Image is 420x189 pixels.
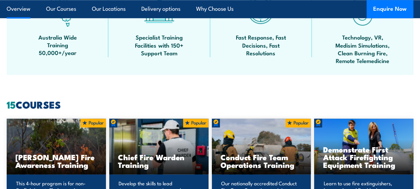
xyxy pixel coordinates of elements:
h3: Demonstrate First Attack Firefighting Equipment Training [323,145,405,169]
span: Specialist Training Facilities with 150+ Support Team [129,33,189,57]
span: Fast Response, Fast Decisions, Fast Resolutions [231,33,291,57]
span: Technology, VR, Medisim Simulations, Clean Burning Fire, Remote Telemedicine [332,33,393,65]
h3: Chief Fire Warden Training [118,153,200,169]
span: Australia Wide Training 50,000+/year [27,33,88,57]
strong: 15 [7,97,16,112]
h3: Conduct Fire Team Operations Training [221,153,302,169]
h3: [PERSON_NAME] Fire Awareness Training [15,153,97,169]
h2: COURSES [7,100,413,109]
